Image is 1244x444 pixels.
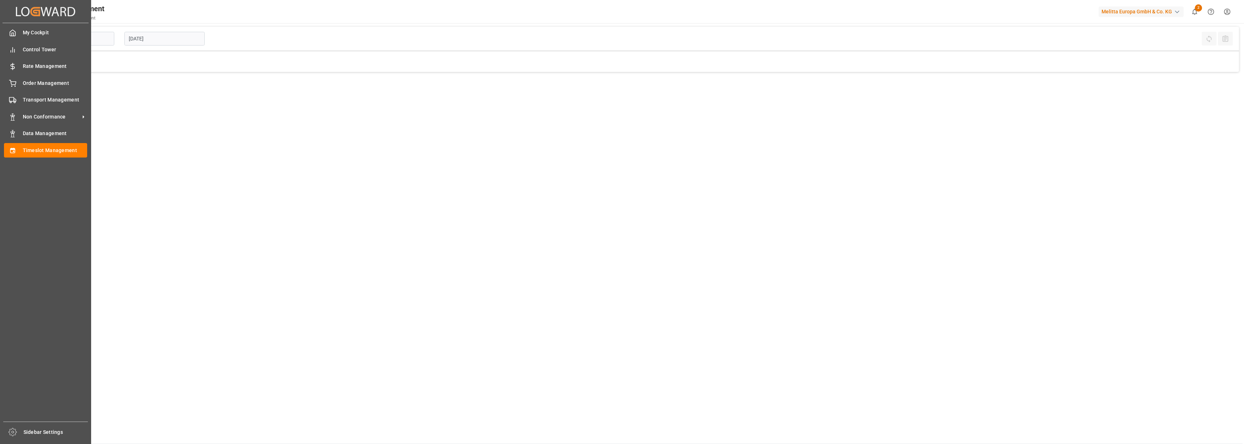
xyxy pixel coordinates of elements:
span: Non Conformance [23,113,80,121]
a: Data Management [4,126,87,141]
a: Rate Management [4,59,87,73]
span: Timeslot Management [23,147,88,154]
span: Sidebar Settings [24,428,88,436]
a: My Cockpit [4,26,87,40]
input: DD-MM-YYYY [124,32,205,46]
a: Order Management [4,76,87,90]
a: Control Tower [4,42,87,56]
button: Melitta Europa GmbH & Co. KG [1099,5,1187,18]
span: Control Tower [23,46,88,53]
span: Order Management [23,79,88,87]
a: Timeslot Management [4,143,87,157]
span: Rate Management [23,62,88,70]
span: My Cockpit [23,29,88,36]
a: Transport Management [4,93,87,107]
button: Help Center [1203,4,1219,20]
div: Melitta Europa GmbH & Co. KG [1099,7,1184,17]
button: show 2 new notifications [1187,4,1203,20]
span: 2 [1195,4,1202,12]
span: Transport Management [23,96,88,104]
span: Data Management [23,130,88,137]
